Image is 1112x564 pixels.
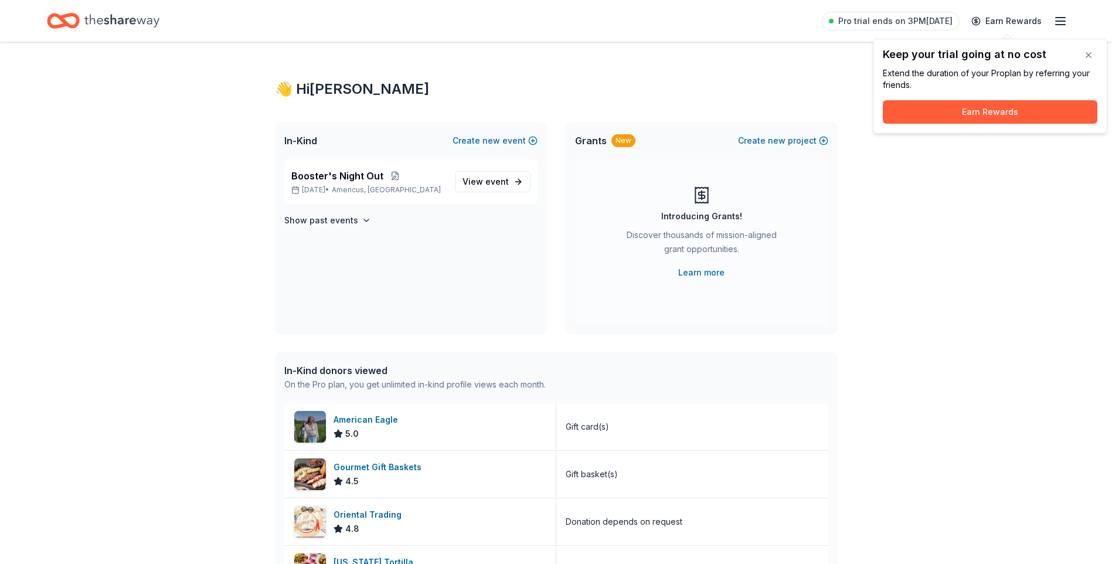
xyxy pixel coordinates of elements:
span: 4.8 [345,522,359,536]
span: event [485,176,509,186]
div: Extend the duration of your Pro plan by referring your friends. [883,67,1097,91]
div: Gourmet Gift Baskets [334,460,426,474]
p: [DATE] • [291,185,446,195]
div: On the Pro plan, you get unlimited in-kind profile views each month. [284,378,546,392]
div: American Eagle [334,413,403,427]
span: 4.5 [345,474,359,488]
img: Image for American Eagle [294,411,326,443]
div: In-Kind donors viewed [284,363,546,378]
span: Grants [575,134,607,148]
span: Booster's Night Out [291,169,383,183]
button: Createnewproject [738,134,828,148]
span: new [768,134,785,148]
a: View event [455,171,531,192]
span: In-Kind [284,134,317,148]
span: Americus, [GEOGRAPHIC_DATA] [332,185,441,195]
span: Pro trial ends on 3PM[DATE] [838,14,953,28]
div: Introducing Grants! [661,209,742,223]
div: Gift basket(s) [566,467,618,481]
div: Donation depends on request [566,515,682,529]
a: Pro trial ends on 3PM[DATE] [822,12,960,30]
img: Image for Oriental Trading [294,506,326,538]
button: Createnewevent [453,134,538,148]
div: Discover thousands of mission-aligned grant opportunities. [622,228,781,261]
h4: Show past events [284,213,358,227]
div: Oriental Trading [334,508,406,522]
a: Learn more [678,266,725,280]
span: 5.0 [345,427,359,441]
button: Earn Rewards [883,100,1097,124]
div: 👋 Hi [PERSON_NAME] [275,80,838,98]
a: Home [47,7,159,35]
button: Show past events [284,213,371,227]
div: Keep your trial going at no cost [883,49,1097,60]
a: Earn Rewards [964,11,1049,32]
img: Image for Gourmet Gift Baskets [294,458,326,490]
span: View [463,175,509,189]
div: New [611,134,635,147]
span: new [482,134,500,148]
div: Gift card(s) [566,420,609,434]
